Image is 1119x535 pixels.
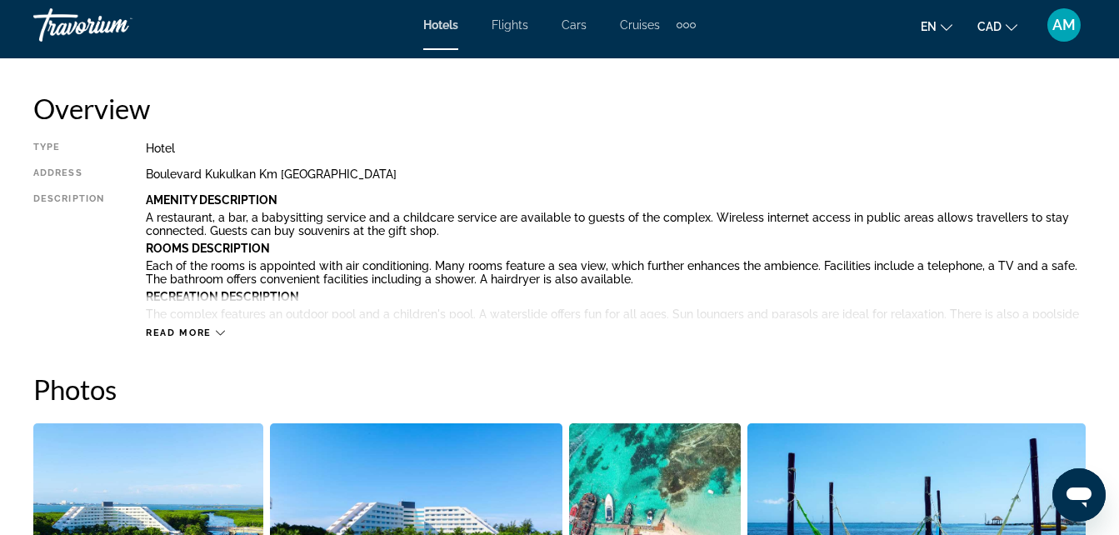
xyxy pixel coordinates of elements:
span: AM [1052,17,1076,33]
b: Recreation Description [146,290,299,303]
a: Cars [562,18,587,32]
div: Type [33,142,104,155]
a: Travorium [33,3,200,47]
button: Read more [146,327,225,339]
a: Flights [492,18,528,32]
button: Change language [921,14,952,38]
div: Description [33,193,104,318]
b: Rooms Description [146,242,270,255]
h2: Overview [33,92,1086,125]
a: Hotels [423,18,458,32]
h2: Photos [33,372,1086,406]
button: Change currency [977,14,1017,38]
div: Hotel [146,142,1086,155]
a: Cruises [620,18,660,32]
div: Boulevard Kukulkan Km [GEOGRAPHIC_DATA] [146,167,1086,181]
div: Address [33,167,104,181]
button: User Menu [1042,7,1086,42]
b: Amenity Description [146,193,277,207]
iframe: Button to launch messaging window [1052,468,1106,522]
span: Read more [146,327,212,338]
span: en [921,20,937,33]
p: A restaurant, a bar, a babysitting service and a childcare service are available to guests of the... [146,211,1086,237]
span: CAD [977,20,1002,33]
p: Each of the rooms is appointed with air conditioning. Many rooms feature a sea view, which furthe... [146,259,1086,286]
button: Extra navigation items [677,12,696,38]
